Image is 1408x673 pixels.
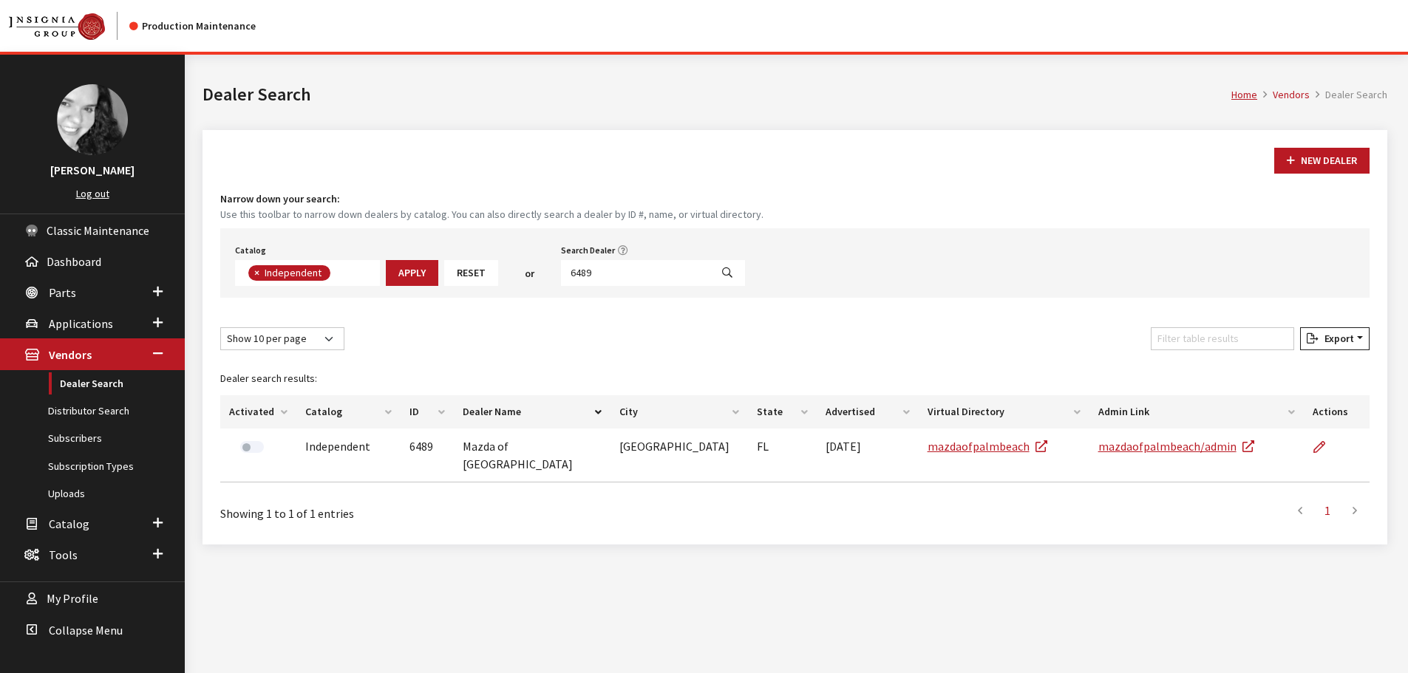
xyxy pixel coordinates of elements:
[561,260,710,286] input: Search
[817,428,918,482] td: [DATE]
[9,12,129,40] a: Insignia Group logo
[1313,428,1338,465] a: Edit Dealer
[1304,395,1370,428] th: Actions
[129,18,256,34] div: Production Maintenance
[919,395,1089,428] th: Virtual Directory: activate to sort column ascending
[710,260,745,286] button: Search
[1310,87,1387,103] li: Dealer Search
[611,428,748,482] td: [GEOGRAPHIC_DATA]
[444,260,498,286] button: Reset
[47,254,101,269] span: Dashboard
[454,395,611,428] th: Dealer Name: activate to sort column descending
[748,395,817,428] th: State: activate to sort column ascending
[76,187,109,200] a: Log out
[401,395,454,428] th: ID: activate to sort column ascending
[748,428,817,482] td: FL
[1089,395,1305,428] th: Admin Link: activate to sort column ascending
[49,348,92,363] span: Vendors
[254,266,259,279] span: ×
[220,191,1370,207] h4: Narrow down your search:
[1098,439,1254,454] a: mazdaofpalmbeach/admin
[1300,327,1370,350] button: Export
[263,266,325,279] span: Independent
[248,265,263,281] button: Remove item
[248,265,330,281] li: Independent
[1274,148,1370,174] button: New Dealer
[47,592,98,607] span: My Profile
[296,428,401,482] td: Independent
[401,428,454,482] td: 6489
[928,439,1047,454] a: mazdaofpalmbeach
[454,428,611,482] td: Mazda of [GEOGRAPHIC_DATA]
[1151,327,1294,350] input: Filter table results
[334,267,342,281] textarea: Search
[1231,88,1257,101] a: Home
[49,547,78,562] span: Tools
[1257,87,1310,103] li: Vendors
[1319,332,1354,345] span: Export
[49,623,123,638] span: Collapse Menu
[235,244,266,257] label: Catalog
[525,266,534,281] span: or
[15,161,170,179] h3: [PERSON_NAME]
[296,395,401,428] th: Catalog: activate to sort column ascending
[49,285,76,300] span: Parts
[817,395,918,428] th: Advertised: activate to sort column ascending
[49,316,113,331] span: Applications
[1314,496,1341,525] a: 1
[240,441,264,453] label: Activate Dealer
[220,207,1370,222] small: Use this toolbar to narrow down dealers by catalog. You can also directly search a dealer by ID #...
[47,223,149,238] span: Classic Maintenance
[235,260,380,286] span: Select
[386,260,438,286] button: Apply
[9,13,105,40] img: Catalog Maintenance
[220,395,296,428] th: Activated: activate to sort column ascending
[49,516,89,531] span: Catalog
[561,244,615,257] label: Search Dealer
[220,494,689,522] div: Showing 1 to 1 of 1 entries
[57,84,128,155] img: Khrystal Dorton
[611,395,748,428] th: City: activate to sort column ascending
[220,362,1370,395] caption: Dealer search results:
[203,81,1231,108] h1: Dealer Search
